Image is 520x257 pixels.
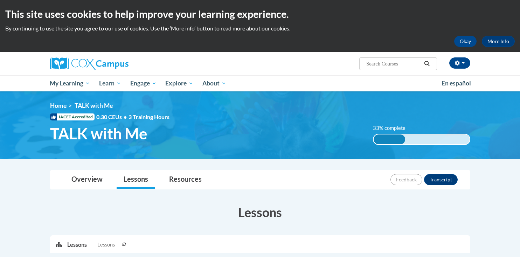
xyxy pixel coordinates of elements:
span: • [124,113,127,120]
button: Account Settings [449,57,470,69]
a: Explore [161,75,198,91]
span: Explore [165,79,193,88]
p: Lessons [67,241,87,249]
span: En español [442,79,471,87]
img: Cox Campus [50,57,129,70]
span: Learn [99,79,121,88]
span: About [202,79,226,88]
span: IACET Accredited [50,113,95,120]
a: My Learning [46,75,95,91]
a: En español [437,76,476,91]
a: Learn [95,75,126,91]
a: Home [50,102,67,109]
span: 3 Training Hours [129,113,169,120]
span: TALK with Me [50,124,147,143]
button: Feedback [390,174,422,185]
input: Search Courses [366,60,422,68]
label: 33% complete [373,124,413,132]
a: Resources [162,171,209,189]
span: TALK with Me [75,102,113,109]
div: Main menu [40,75,481,91]
h3: Lessons [50,203,470,221]
span: Lessons [97,241,115,249]
a: Lessons [117,171,155,189]
button: Okay [454,36,477,47]
span: Engage [130,79,157,88]
a: Engage [126,75,161,91]
a: About [198,75,231,91]
button: Search [422,60,432,68]
a: More Info [482,36,515,47]
a: Cox Campus [50,57,183,70]
a: Overview [64,171,110,189]
button: Transcript [424,174,458,185]
span: My Learning [50,79,90,88]
div: 33% complete [374,134,405,144]
p: By continuing to use the site you agree to our use of cookies. Use the ‘More info’ button to read... [5,25,515,32]
span: 0.30 CEUs [96,113,129,121]
h2: This site uses cookies to help improve your learning experience. [5,7,515,21]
